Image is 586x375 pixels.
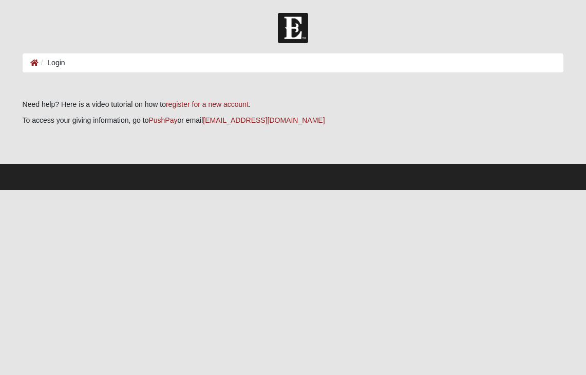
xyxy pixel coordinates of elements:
[23,115,564,126] p: To access your giving information, go to or email
[23,99,564,110] p: Need help? Here is a video tutorial on how to .
[166,100,249,108] a: register for a new account
[148,116,177,124] a: PushPay
[203,116,325,124] a: [EMAIL_ADDRESS][DOMAIN_NAME]
[39,58,65,68] li: Login
[278,13,308,43] img: Church of Eleven22 Logo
